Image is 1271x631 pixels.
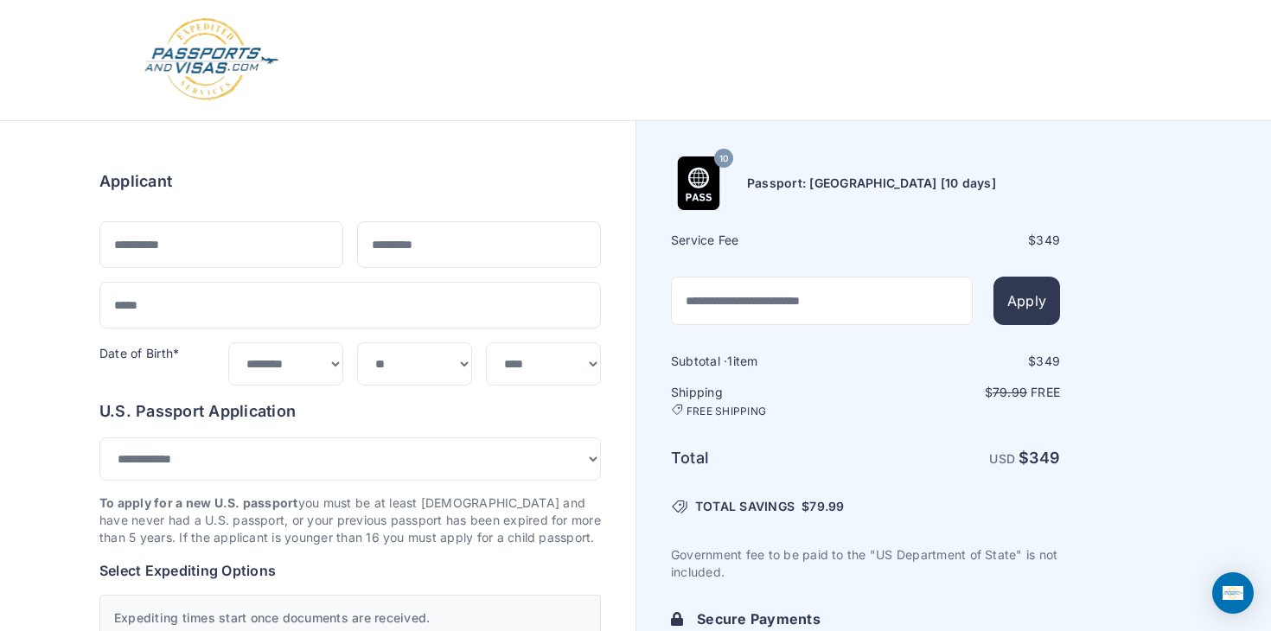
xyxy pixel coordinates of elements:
span: TOTAL SAVINGS [695,498,795,515]
h6: Applicant [99,169,172,194]
strong: $ [1019,449,1060,467]
h6: Total [671,446,864,470]
strong: To apply for a new U.S. passport [99,495,298,510]
span: FREE SHIPPING [687,405,766,418]
h6: Select Expediting Options [99,560,601,581]
span: 79.99 [993,385,1027,399]
span: 349 [1036,233,1060,247]
span: 79.99 [809,499,844,513]
h6: Subtotal · item [671,353,864,370]
div: Open Intercom Messenger [1212,572,1254,614]
div: $ [867,353,1060,370]
img: Product Name [672,156,725,210]
p: $ [867,384,1060,401]
p: Government fee to be paid to the "US Department of State" is not included. [671,546,1060,581]
h6: Passport: [GEOGRAPHIC_DATA] [10 days] [747,175,996,192]
div: $ [867,232,1060,249]
img: Logo [143,17,280,103]
h6: Secure Payments [697,609,1060,629]
h6: Service Fee [671,232,864,249]
span: 10 [719,148,728,170]
span: Free [1031,385,1060,399]
label: Date of Birth* [99,346,179,360]
p: you must be at least [DEMOGRAPHIC_DATA] and have never had a U.S. passport, or your previous pass... [99,494,601,546]
h6: U.S. Passport Application [99,399,601,424]
span: 349 [1036,354,1060,368]
span: $ [802,498,844,515]
button: Apply [993,277,1060,325]
span: USD [989,451,1015,466]
span: 1 [727,354,732,368]
span: 349 [1029,449,1060,467]
h6: Shipping [671,384,864,418]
